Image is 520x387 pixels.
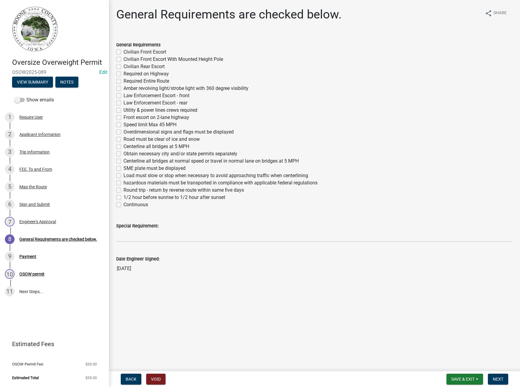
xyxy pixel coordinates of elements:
[5,338,99,350] a: Estimated Fees
[15,96,54,104] label: Show emails
[55,77,78,88] button: Notes
[5,147,15,157] div: 3
[123,85,248,92] label: Amber revolving light/strobe light with 360 degree visibility
[116,7,342,22] h1: General Requirements are checked below.
[116,43,160,47] label: General Requirements
[123,187,244,194] label: Round trip - return by reverse route within same five days
[116,224,159,228] label: Special Requirement:
[123,179,318,187] label: hazardous materials must be transported in compliance with applicable federal regulations
[19,202,50,207] div: Sign and Submit
[446,374,483,385] button: Save & Exit
[5,182,15,192] div: 5
[123,194,225,201] label: 1/2 hour before sunrise to 1/2 hour after sunset
[5,287,15,296] div: 11
[12,77,53,88] button: View Summary
[12,58,104,67] h4: Oversize Overweight Permit
[99,69,107,75] wm-modal-confirm: Edit Application Number
[19,185,47,189] div: Map the Route
[19,167,52,171] div: FEE, To and From
[5,269,15,279] div: 10
[488,374,508,385] button: Next
[123,70,169,78] label: Required on Highway
[99,69,107,75] a: Edit
[19,237,97,241] div: General Requirements are checked below.
[5,252,15,261] div: 9
[493,10,507,17] span: Share
[5,130,15,139] div: 2
[5,234,15,244] div: 8
[123,107,197,114] label: Utility & power lines crews required
[12,362,44,366] span: OSOW Permit Fee:
[123,201,148,208] label: Continuous
[12,6,58,52] img: Boone County, Iowa
[123,165,186,172] label: SME plate must be displayed
[126,377,137,382] span: Back
[5,200,15,209] div: 6
[5,217,15,227] div: 7
[123,63,165,70] label: Civilian Rear Escort
[485,10,492,17] i: share
[123,114,189,121] label: Front escort on 2-lane highway
[123,172,308,179] label: Load must slow or stop when necessary to avoid approaching traffic when centerlining
[19,220,56,224] div: Engineer's Approval
[123,56,223,63] label: Civilian Front Escort With Mounted Height Pole
[12,376,39,380] span: Estimated Total
[5,164,15,174] div: 4
[123,99,187,107] label: Law Enforcement Escort - rear
[5,112,15,122] div: 1
[123,136,200,143] label: Road must be clear of ice and snow
[123,78,169,85] label: Required Entire Route
[451,377,475,382] span: Save & Exit
[123,48,166,56] label: Civilian Front Escort
[480,7,512,19] button: shareShare
[19,272,44,276] div: OSOW permit
[55,80,78,85] wm-modal-confirm: Notes
[493,377,503,382] span: Next
[19,254,36,259] div: Payment
[123,157,299,165] label: Centerline all bridges at normal speed or travel in normal lane on bridges at 5 MPH
[123,128,234,136] label: Overdimensional signs and flags must be displayed
[12,69,97,75] span: OSOW2025-089
[85,376,97,380] span: $35.00
[19,132,61,137] div: Applicant Information
[19,115,43,119] div: Require User
[123,92,189,99] label: Law Enforcement Escort - front
[85,362,97,366] span: $35.00
[123,150,237,157] label: Obtain necessary city and/or state permits separately
[116,257,160,261] label: Date Engineer Signed:
[12,80,53,85] wm-modal-confirm: Summary
[123,143,189,150] label: Centerline all bridges at 5 MPH
[19,150,50,154] div: Trip Information
[146,374,166,385] button: Void
[123,121,176,128] label: Speed limit Max 45 MPH
[121,374,141,385] button: Back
